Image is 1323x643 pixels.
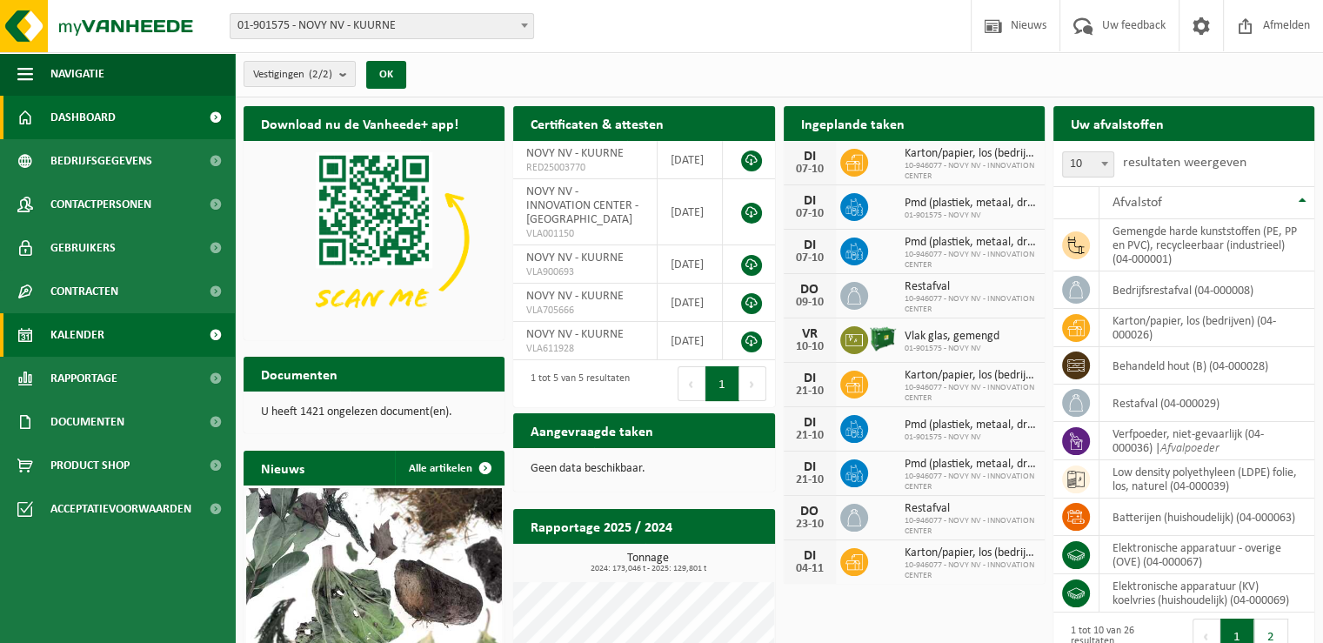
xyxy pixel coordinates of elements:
span: 10-946077 - NOVY NV - INNOVATION CENTER [905,250,1036,271]
td: verfpoeder, niet-gevaarlijk (04-000036) | [1099,422,1314,460]
span: 10-946077 - NOVY NV - INNOVATION CENTER [905,161,1036,182]
td: gemengde harde kunststoffen (PE, PP en PVC), recycleerbaar (industrieel) (04-000001) [1099,219,1314,271]
span: 01-901575 - NOVY NV - KUURNE [231,14,533,38]
div: DI [792,238,827,252]
span: Pmd (plastiek, metaal, drankkartons) (bedrijven) [905,236,1036,250]
h2: Nieuws [244,451,322,485]
span: Gebruikers [50,226,116,270]
span: 10-946077 - NOVY NV - INNOVATION CENTER [905,383,1036,404]
div: DI [792,460,827,474]
td: [DATE] [658,179,723,245]
span: 01-901575 - NOVY NV [905,432,1036,443]
td: elektronische apparatuur - overige (OVE) (04-000067) [1099,536,1314,574]
div: 23-10 [792,519,827,531]
td: behandeld hout (B) (04-000028) [1099,347,1314,385]
span: 10 [1063,152,1113,177]
button: Next [739,366,766,401]
h2: Rapportage 2025 / 2024 [513,509,690,543]
a: Alle artikelen [395,451,503,486]
span: Afvalstof [1113,196,1162,210]
span: 10 [1062,151,1114,177]
div: DI [792,372,827,385]
a: Bekijk rapportage [645,543,773,578]
td: [DATE] [658,245,723,284]
div: DI [792,549,827,563]
span: Rapportage [50,357,117,400]
span: VLA900693 [526,265,644,279]
span: Contracten [50,270,118,313]
h2: Uw afvalstoffen [1053,106,1181,140]
span: VLA001150 [526,227,644,241]
div: DI [792,416,827,430]
td: low density polyethyleen (LDPE) folie, los, naturel (04-000039) [1099,460,1314,499]
p: U heeft 1421 ongelezen document(en). [261,406,487,419]
img: CR-BO-1C-1900-MET-01 [868,324,898,353]
span: VLA611928 [526,342,644,356]
img: Download de VHEPlus App [244,141,504,337]
div: 1 tot 5 van 5 resultaten [522,365,630,403]
div: 04-11 [792,563,827,575]
span: RED25003770 [526,161,644,175]
span: Karton/papier, los (bedrijven) [905,546,1036,560]
td: bedrijfsrestafval (04-000008) [1099,271,1314,309]
span: NOVY NV - INNOVATION CENTER - [GEOGRAPHIC_DATA] [526,185,638,226]
div: DO [792,283,827,297]
div: 07-10 [792,208,827,220]
span: Navigatie [50,52,104,96]
td: batterijen (huishoudelijk) (04-000063) [1099,499,1314,536]
span: Kalender [50,313,104,357]
span: Karton/papier, los (bedrijven) [905,147,1036,161]
div: 10-10 [792,341,827,353]
div: 21-10 [792,430,827,442]
span: NOVY NV - KUURNE [526,147,624,160]
div: 21-10 [792,385,827,398]
span: NOVY NV - KUURNE [526,290,624,303]
span: VLA705666 [526,304,644,318]
span: 01-901575 - NOVY NV - KUURNE [230,13,534,39]
td: [DATE] [658,141,723,179]
span: Vlak glas, gemengd [905,330,999,344]
span: 10-946077 - NOVY NV - INNOVATION CENTER [905,516,1036,537]
h2: Certificaten & attesten [513,106,681,140]
div: 07-10 [792,252,827,265]
span: Bedrijfsgegevens [50,139,152,183]
span: Pmd (plastiek, metaal, drankkartons) (bedrijven) [905,197,1036,211]
count: (2/2) [309,69,332,80]
span: 10-946077 - NOVY NV - INNOVATION CENTER [905,472,1036,492]
span: 10-946077 - NOVY NV - INNOVATION CENTER [905,560,1036,581]
button: 1 [705,366,739,401]
span: Acceptatievoorwaarden [50,487,191,531]
span: Karton/papier, los (bedrijven) [905,369,1036,383]
button: Previous [678,366,705,401]
button: OK [366,61,406,89]
span: Restafval [905,280,1036,294]
span: NOVY NV - KUURNE [526,251,624,265]
h2: Documenten [244,357,355,391]
button: Vestigingen(2/2) [244,61,356,87]
td: [DATE] [658,284,723,322]
span: Restafval [905,502,1036,516]
div: DI [792,194,827,208]
i: Afvalpoeder [1160,442,1219,455]
div: 07-10 [792,164,827,176]
td: restafval (04-000029) [1099,385,1314,422]
span: 01-901575 - NOVY NV [905,211,1036,221]
h2: Ingeplande taken [784,106,922,140]
h3: Tonnage [522,553,774,573]
span: NOVY NV - KUURNE [526,328,624,341]
span: Product Shop [50,444,130,487]
div: VR [792,327,827,341]
div: DI [792,150,827,164]
td: [DATE] [658,322,723,360]
span: Pmd (plastiek, metaal, drankkartons) (bedrijven) [905,458,1036,472]
span: Pmd (plastiek, metaal, drankkartons) (bedrijven) [905,419,1036,432]
span: Documenten [50,400,124,444]
div: 21-10 [792,474,827,486]
span: Dashboard [50,96,116,139]
td: elektronische apparatuur (KV) koelvries (huishoudelijk) (04-000069) [1099,574,1314,613]
span: 2024: 173,046 t - 2025: 129,801 t [522,565,774,573]
p: Geen data beschikbaar. [531,463,757,475]
h2: Download nu de Vanheede+ app! [244,106,476,140]
div: 09-10 [792,297,827,309]
div: DO [792,505,827,519]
